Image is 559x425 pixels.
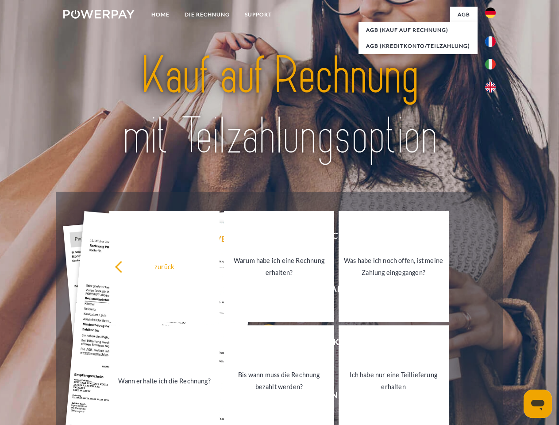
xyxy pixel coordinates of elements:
iframe: Schaltfläche zum Öffnen des Messaging-Fensters [524,390,552,418]
img: title-powerpay_de.svg [85,42,474,170]
img: de [485,8,496,18]
div: Was habe ich noch offen, ist meine Zahlung eingegangen? [344,255,443,278]
div: Warum habe ich eine Rechnung erhalten? [229,255,329,278]
a: DIE RECHNUNG [177,7,237,23]
div: Ich habe nur eine Teillieferung erhalten [344,369,443,393]
a: agb [450,7,478,23]
img: logo-powerpay-white.svg [63,10,135,19]
div: Bis wann muss die Rechnung bezahlt werden? [229,369,329,393]
a: Home [144,7,177,23]
img: en [485,82,496,93]
a: AGB (Kreditkonto/Teilzahlung) [359,38,478,54]
img: it [485,59,496,70]
div: zurück [115,260,214,272]
img: fr [485,36,496,47]
a: Was habe ich noch offen, ist meine Zahlung eingegangen? [339,211,449,322]
a: SUPPORT [237,7,279,23]
div: Wann erhalte ich die Rechnung? [115,375,214,386]
a: AGB (Kauf auf Rechnung) [359,22,478,38]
